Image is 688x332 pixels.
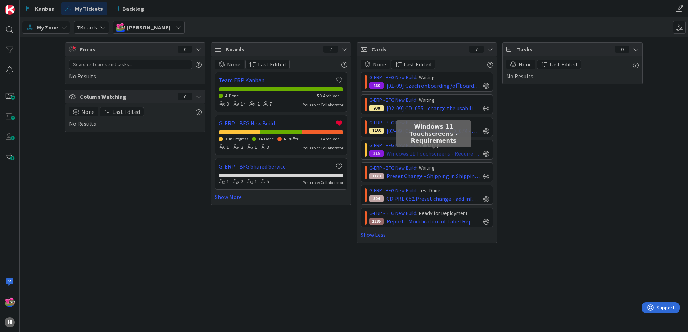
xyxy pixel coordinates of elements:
[100,107,144,116] button: Last Edited
[77,24,80,31] b: 7
[69,107,202,128] div: No Results
[517,45,611,54] span: Tasks
[386,149,480,158] span: Windows 11 Touchscreens - Requirements
[178,46,192,53] div: 0
[22,2,59,15] a: Kanban
[469,46,484,53] div: 7
[5,297,15,307] img: JK
[81,107,95,116] span: None
[233,100,246,108] div: 14
[386,194,480,203] span: CD PRE 052 Preset change - add info into " stock module" about " part type manufacturer" + part c...
[219,162,335,171] a: G-ERP - BFG Shared Service
[369,74,489,81] div: › Waiting
[258,136,262,142] span: 14
[226,45,320,54] span: Boards
[249,100,260,108] div: 2
[369,209,489,217] div: › Ready for Deployment
[369,142,416,148] a: G-ERP - BFG New Build
[369,142,489,149] div: › Validating
[229,136,248,142] span: In Progress
[5,317,15,327] div: H
[264,136,274,142] span: Done
[69,60,192,69] input: Search all cards and tasks...
[369,164,489,172] div: › Waiting
[373,60,386,69] span: None
[80,45,172,54] span: Focus
[61,2,107,15] a: My Tickets
[369,210,416,216] a: G-ERP - BFG New Build
[122,4,144,13] span: Backlog
[369,119,489,126] div: › Waiting
[261,178,269,186] div: 5
[247,143,257,151] div: 1
[288,136,298,142] span: Buffer
[263,100,272,108] div: 7
[233,143,243,151] div: 2
[386,81,480,90] span: [01-09] Czech onboarding/offboarding process for Global ERP
[386,126,480,135] span: [02-09] Change CD_055 & CD_074 - Remove project reservation
[323,46,338,53] div: 7
[225,136,227,142] span: 1
[323,136,340,142] span: Archived
[369,105,384,111] div: 900
[303,179,343,186] div: Your role: Collaborator
[261,143,269,151] div: 3
[369,187,489,194] div: › Test Done
[69,60,202,80] div: No Results
[506,60,639,80] div: No Results
[112,107,140,116] span: Last Edited
[369,82,384,89] div: 463
[549,60,577,69] span: Last Edited
[116,23,125,32] img: JK
[371,45,466,54] span: Cards
[284,136,286,142] span: 6
[319,136,321,142] span: 0
[225,93,227,98] span: 4
[369,165,416,171] a: G-ERP - BFG New Build
[219,76,335,84] a: Team ERP Kanban
[35,4,55,13] span: Kanban
[369,128,384,134] div: 1453
[303,145,343,151] div: Your role: Collaborator
[127,23,171,32] span: [PERSON_NAME]
[519,60,532,69] span: None
[369,96,489,104] div: › Waiting
[323,93,340,98] span: Archived
[258,60,286,69] span: Last Edited
[227,60,240,69] span: None
[369,173,384,179] div: 1173
[369,119,416,126] a: G-ERP - BFG New Build
[369,218,384,225] div: 1335
[303,102,343,108] div: Your role: Collaborator
[77,23,97,32] span: Boards
[80,92,174,101] span: Column Watching
[386,217,480,226] span: Report - Modification of Label Reports CB182 and CB173
[5,5,15,15] img: Visit kanbanzone.com
[386,172,480,180] span: Preset Change - Shipping in Shipping Schedule
[317,93,321,98] span: 50
[391,60,435,69] button: Last Edited
[245,60,290,69] button: Last Edited
[386,104,480,112] span: [02-09] CD_055 - change the usability of project column in material specification screen
[537,60,581,69] button: Last Edited
[219,178,229,186] div: 1
[361,230,493,239] a: Show Less
[369,74,416,80] a: G-ERP - BFG New Build
[369,150,384,157] div: 325
[404,60,431,69] span: Last Edited
[219,119,335,128] a: G-ERP - BFG New Build
[75,4,103,13] span: My Tickets
[219,100,229,108] div: 3
[369,187,416,194] a: G-ERP - BFG New Build
[215,193,347,201] a: Show More
[178,93,192,100] div: 0
[369,97,416,103] a: G-ERP - BFG New Build
[369,195,384,202] div: 504
[15,1,33,10] span: Support
[615,46,629,53] div: 0
[109,2,149,15] a: Backlog
[229,93,239,98] span: Done
[219,143,229,151] div: 1
[233,178,243,186] div: 2
[37,23,58,32] span: My Zone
